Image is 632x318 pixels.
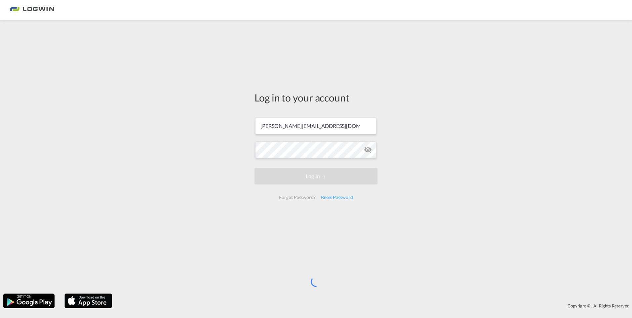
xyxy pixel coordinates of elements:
[255,118,376,134] input: Enter email/phone number
[318,191,356,203] div: Reset Password
[255,168,377,184] button: LOGIN
[364,146,372,154] md-icon: icon-eye-off
[64,293,113,309] img: apple.png
[10,3,55,18] img: bc73a0e0d8c111efacd525e4c8ad7d32.png
[115,300,632,311] div: Copyright © . All Rights Reserved
[276,191,318,203] div: Forgot Password?
[3,293,55,309] img: google.png
[255,91,377,104] div: Log in to your account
